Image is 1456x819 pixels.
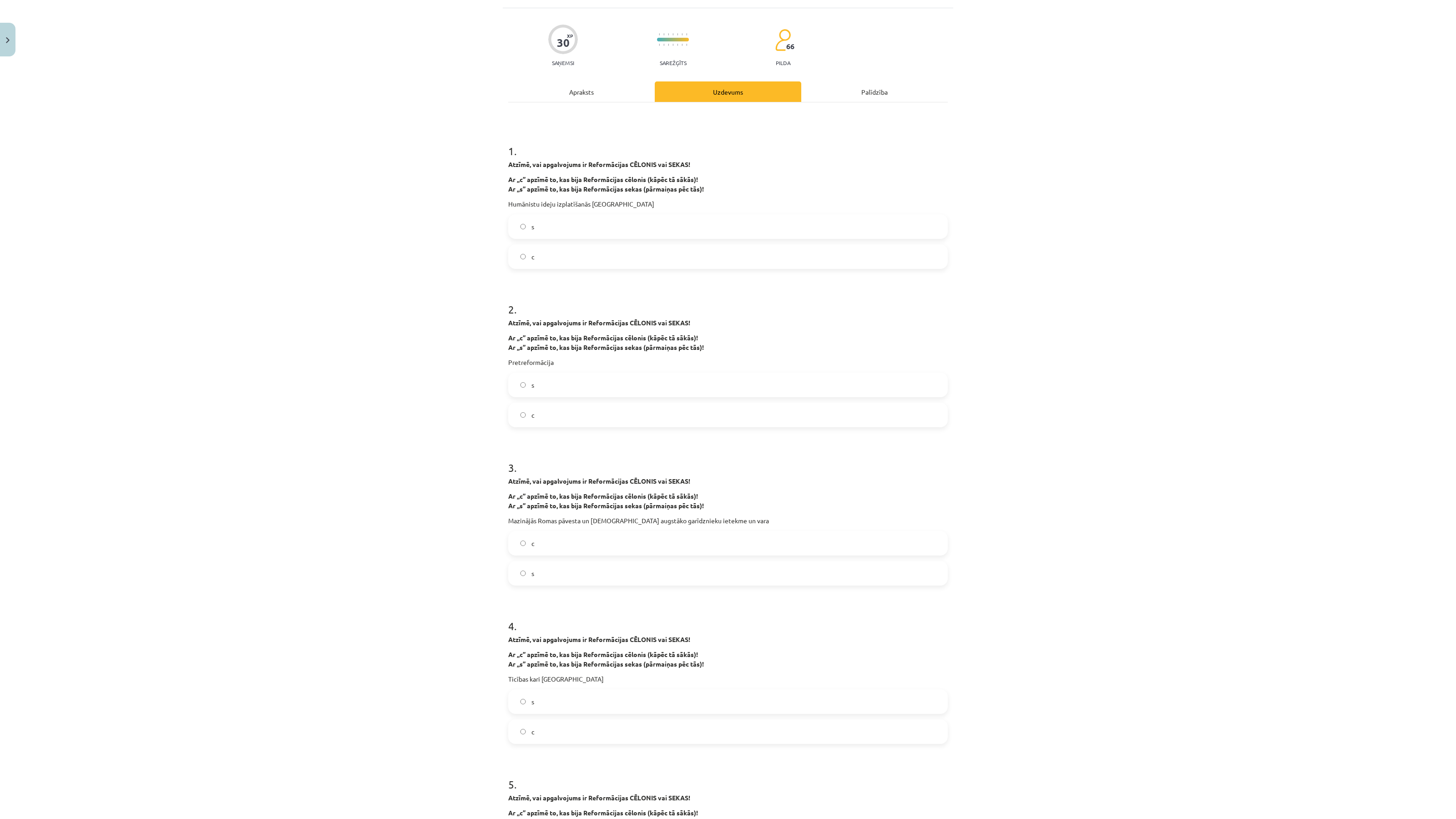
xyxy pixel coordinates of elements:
h1: 2 . [508,287,948,315]
span: XP [567,33,573,38]
div: 30 [557,36,570,49]
input: c [520,541,526,546]
p: Saņemsi [548,60,578,66]
input: s [520,224,526,230]
p: Humānistu ideju izplatīšanās [GEOGRAPHIC_DATA] [508,199,948,209]
strong: Ar „s” apzīmē to, kas bija Reformācijas sekas (pārmaiņas pēc tās)! [508,501,704,510]
strong: Atzīmē, vai apgalvojums ir Reformācijas CĒLONIS vai SEKAS! [508,318,690,327]
span: s [531,222,534,232]
h1: 3 . [508,445,948,474]
img: icon-short-line-57e1e144782c952c97e751825c79c345078a6d821885a25fce030b3d8c18986b.svg [663,44,664,46]
img: icon-short-line-57e1e144782c952c97e751825c79c345078a6d821885a25fce030b3d8c18986b.svg [686,33,687,35]
span: 66 [786,42,794,51]
img: icon-short-line-57e1e144782c952c97e751825c79c345078a6d821885a25fce030b3d8c18986b.svg [672,33,673,35]
h1: 5 . [508,762,948,790]
img: icon-short-line-57e1e144782c952c97e751825c79c345078a6d821885a25fce030b3d8c18986b.svg [682,44,682,46]
strong: Atzīmē, vai apgalvojums ir Reformācijas CĒLONIS vai SEKAS! [508,794,690,802]
strong: Ar „c” apzīmē to, kas bija Reformācijas cēlonis (kāpēc tā sākās)! [508,650,698,658]
h1: 1 . [508,129,948,157]
input: s [520,382,526,388]
div: Uzdevums [655,81,801,102]
span: c [531,410,535,420]
p: Mazinājās Romas pāvesta un [DEMOGRAPHIC_DATA] augstāko garīdznieku ietekme un vara [508,516,948,526]
input: s [520,571,526,576]
img: icon-short-line-57e1e144782c952c97e751825c79c345078a6d821885a25fce030b3d8c18986b.svg [682,33,682,35]
input: c [520,412,526,418]
span: c [531,539,535,548]
p: Sarežģīts [660,60,687,66]
span: s [531,380,534,390]
img: icon-short-line-57e1e144782c952c97e751825c79c345078a6d821885a25fce030b3d8c18986b.svg [663,33,664,35]
input: s [520,699,526,705]
p: pilda [776,60,790,66]
img: icon-close-lesson-0947bae3869378f0d4975bcd49f059093ad1ed9edebbc8119c70593378902aed.svg [6,37,10,43]
img: icon-short-line-57e1e144782c952c97e751825c79c345078a6d821885a25fce030b3d8c18986b.svg [677,44,678,46]
strong: Ar „s” apzīmē to, kas bija Reformācijas sekas (pārmaiņas pēc tās)! [508,660,704,668]
div: Palīdzība [801,81,948,102]
strong: Ar „s” apzīmē to, kas bija Reformācijas sekas (pārmaiņas pēc tās)! [508,343,704,351]
strong: Atzīmē, vai apgalvojums ir Reformācijas CĒLONIS vai SEKAS! [508,635,690,643]
span: c [531,727,535,737]
strong: Atzīmē, vai apgalvojums ir Reformācijas CĒLONIS vai SEKAS! [508,477,690,485]
p: Pretreformācija [508,358,948,367]
input: c [520,729,526,735]
strong: Ar „c” apzīmē to, kas bija Reformācijas cēlonis (kāpēc tā sākās)! [508,809,698,817]
strong: Ar „c” apzīmē to, kas bija Reformācijas cēlonis (kāpēc tā sākās)! [508,175,698,183]
span: s [531,569,534,578]
h1: 4 . [508,604,948,632]
img: icon-short-line-57e1e144782c952c97e751825c79c345078a6d821885a25fce030b3d8c18986b.svg [659,33,660,35]
img: icon-short-line-57e1e144782c952c97e751825c79c345078a6d821885a25fce030b3d8c18986b.svg [659,44,660,46]
strong: Ar „s” apzīmē to, kas bija Reformācijas sekas (pārmaiņas pēc tās)! [508,185,704,193]
img: icon-short-line-57e1e144782c952c97e751825c79c345078a6d821885a25fce030b3d8c18986b.svg [686,44,687,46]
input: с [520,254,526,260]
p: Ticības kari [GEOGRAPHIC_DATA] [508,674,948,684]
strong: Atzīmē, vai apgalvojums ir Reformācijas CĒLONIS vai SEKAS! [508,160,690,168]
span: с [531,252,535,262]
strong: Ar „c” apzīmē to, kas bija Reformācijas cēlonis (kāpēc tā sākās)! [508,492,698,500]
div: Apraksts [508,81,655,102]
img: students-c634bb4e5e11cddfef0936a35e636f08e4e9abd3cc4e673bd6f9a4125e45ecb1.svg [775,29,791,51]
span: s [531,697,534,707]
img: icon-short-line-57e1e144782c952c97e751825c79c345078a6d821885a25fce030b3d8c18986b.svg [672,44,673,46]
strong: Ar „c” apzīmē to, kas bija Reformācijas cēlonis (kāpēc tā sākās)! [508,334,698,342]
img: icon-short-line-57e1e144782c952c97e751825c79c345078a6d821885a25fce030b3d8c18986b.svg [677,33,678,35]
